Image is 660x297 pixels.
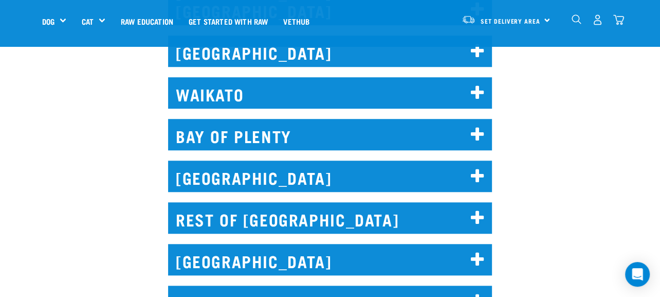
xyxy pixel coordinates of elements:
[42,15,54,27] a: Dog
[572,14,581,24] img: home-icon-1@2x.png
[592,14,603,25] img: user.png
[181,1,276,42] a: Get started with Raw
[462,15,475,24] img: van-moving.png
[613,14,624,25] img: home-icon@2x.png
[168,36,492,67] h2: [GEOGRAPHIC_DATA]
[113,1,181,42] a: Raw Education
[168,244,492,275] h2: [GEOGRAPHIC_DATA]
[82,15,94,27] a: Cat
[625,262,650,287] div: Open Intercom Messenger
[168,202,492,234] h2: REST OF [GEOGRAPHIC_DATA]
[168,161,492,192] h2: [GEOGRAPHIC_DATA]
[276,1,317,42] a: Vethub
[168,119,492,150] h2: BAY OF PLENTY
[168,77,492,109] h2: WAIKATO
[481,19,540,23] span: Set Delivery Area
